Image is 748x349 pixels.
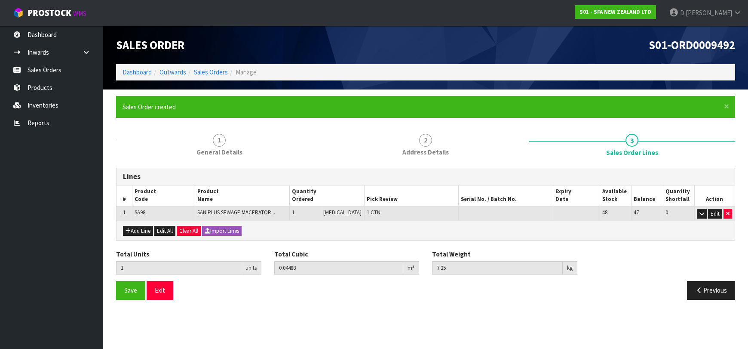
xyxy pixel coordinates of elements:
span: S01-ORD0009492 [649,38,735,52]
th: Available Stock [600,185,632,206]
span: D [680,9,684,17]
button: Save [116,281,145,300]
div: units [241,261,261,275]
button: Edit [708,209,722,219]
div: kg [563,261,577,275]
a: Sales Orders [194,68,228,76]
th: Expiry Date [553,185,600,206]
div: m³ [403,261,419,275]
button: Previous [687,281,735,300]
span: 1 [123,209,126,216]
span: Manage [236,68,257,76]
input: Total Weight [432,261,563,275]
button: Add Line [123,226,153,236]
button: Import Lines [202,226,242,236]
button: Edit All [154,226,175,236]
th: Pick Review [364,185,458,206]
span: [MEDICAL_DATA] [323,209,362,216]
th: Quantity Ordered [289,185,364,206]
span: SA98 [135,209,145,216]
span: 3 [625,134,638,147]
span: [PERSON_NAME] [686,9,732,17]
span: 47 [634,209,639,216]
span: Sales Order Lines [116,161,735,306]
span: 1 [292,209,294,216]
span: Sales Order created [123,103,176,111]
span: 48 [602,209,607,216]
strong: S01 - SFA NEW ZEALAND LTD [579,8,651,15]
button: Exit [147,281,173,300]
label: Total Units [116,250,149,259]
span: × [724,100,729,112]
input: Total Units [116,261,241,275]
a: Dashboard [123,68,152,76]
th: Balance [632,185,663,206]
span: Sales Order [116,38,184,52]
th: Product Code [132,185,195,206]
th: Product Name [195,185,289,206]
a: Outwards [159,68,186,76]
span: 1 CTN [367,209,380,216]
label: Total Weight [432,250,471,259]
small: WMS [73,9,86,18]
button: Clear All [177,226,201,236]
img: cube-alt.png [13,7,24,18]
th: Serial No. / Batch No. [459,185,553,206]
span: Save [124,286,137,294]
span: 2 [419,134,432,147]
th: # [116,185,132,206]
span: General Details [196,148,242,157]
span: 1 [213,134,226,147]
span: Address Details [402,148,449,157]
span: SANIPLUS SEWAGE MACERATOR... [197,209,275,216]
label: Total Cubic [274,250,308,259]
span: Sales Order Lines [606,148,658,157]
th: Quantity Shortfall [663,185,694,206]
input: Total Cubic [274,261,404,275]
span: 0 [665,209,668,216]
th: Action [694,185,735,206]
span: ProStock [28,7,71,19]
h3: Lines [123,173,728,181]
